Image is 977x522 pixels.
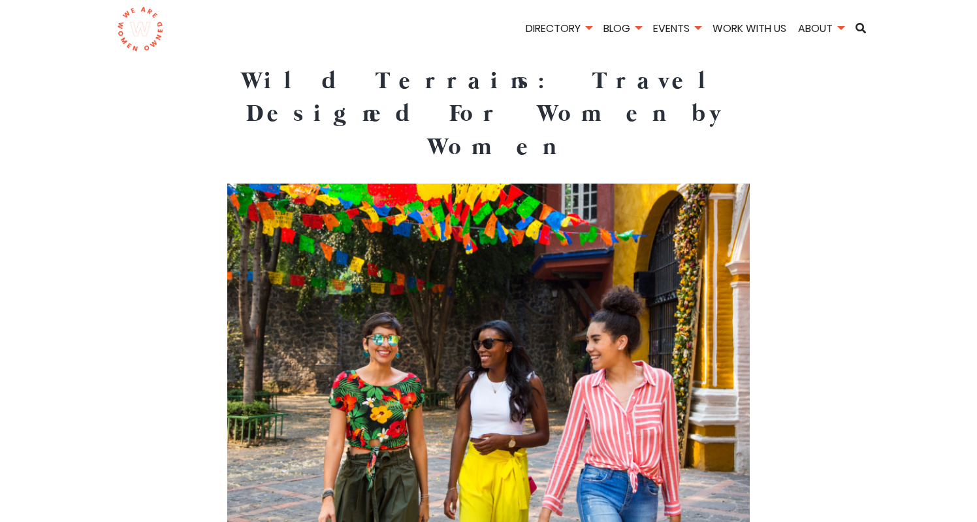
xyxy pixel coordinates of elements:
li: Events [649,20,705,39]
a: Search [851,23,871,33]
h1: Wild Terrains: Travel Designed For Women by Women [227,65,750,164]
a: Events [649,21,705,36]
a: About [793,21,848,36]
a: Work With Us [708,21,791,36]
li: Directory [521,20,596,39]
a: Blog [599,21,646,36]
li: About [793,20,848,39]
a: Directory [521,21,596,36]
li: Blog [599,20,646,39]
img: logo [117,7,163,52]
